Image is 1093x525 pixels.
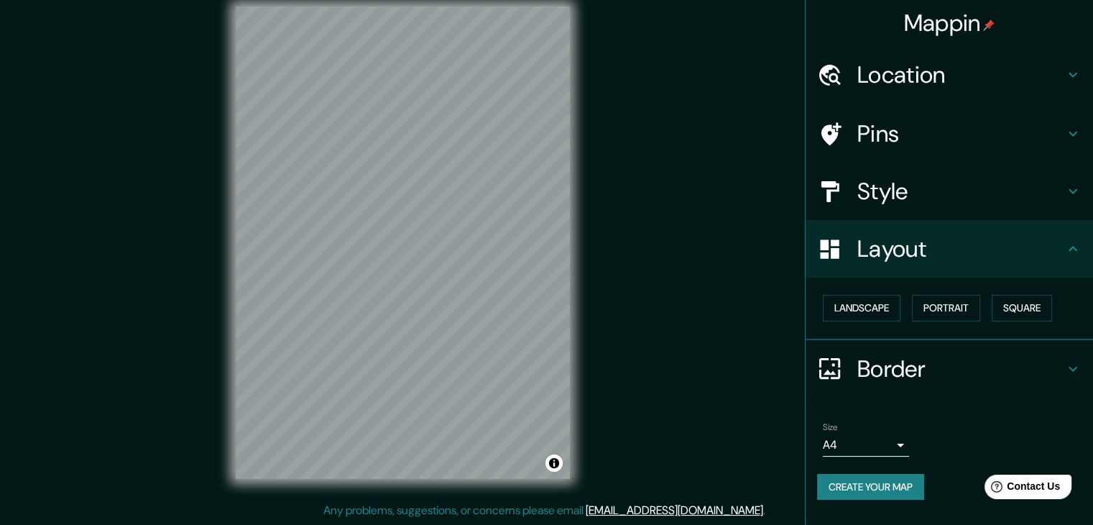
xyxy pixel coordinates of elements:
[323,502,765,519] p: Any problems, suggestions, or concerns please email .
[823,295,900,321] button: Landscape
[817,474,924,501] button: Create your map
[904,9,995,37] h4: Mappin
[806,163,1093,220] div: Style
[545,455,563,472] button: Toggle attribution
[823,434,909,457] div: A4
[857,177,1064,206] h4: Style
[857,119,1064,148] h4: Pins
[586,503,763,518] a: [EMAIL_ADDRESS][DOMAIN_NAME]
[965,469,1077,509] iframe: Help widget launcher
[767,502,770,519] div: .
[857,234,1064,263] h4: Layout
[857,60,1064,89] h4: Location
[983,19,995,31] img: pin-icon.png
[806,105,1093,163] div: Pins
[912,295,980,321] button: Portrait
[992,295,1052,321] button: Square
[806,220,1093,278] div: Layout
[806,46,1093,104] div: Location
[857,355,1064,383] h4: Border
[765,502,767,519] div: .
[806,340,1093,398] div: Border
[236,6,570,479] canvas: Map
[823,421,838,433] label: Size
